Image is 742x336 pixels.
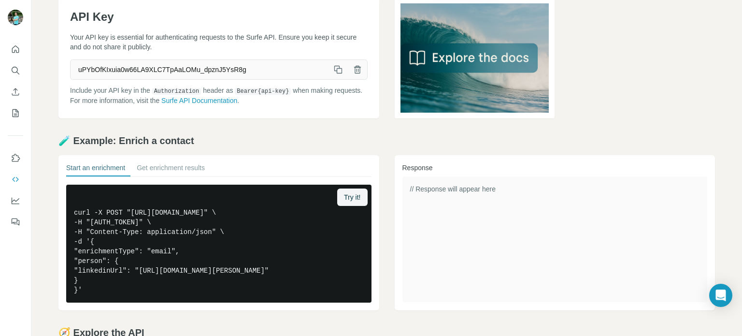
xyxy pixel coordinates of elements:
span: // Response will appear here [410,185,496,193]
code: Bearer {api-key} [235,88,291,95]
h1: API Key [70,9,368,25]
button: My lists [8,104,23,122]
h3: Response [402,163,708,173]
button: Try it! [337,189,367,206]
button: Feedback [8,213,23,231]
button: Use Surfe on LinkedIn [8,149,23,167]
span: uPYbOfKIxuia0w66LA9XLC7TpAaLOMu_dpznJ5YsR8g [71,61,328,78]
h2: 🧪 Example: Enrich a contact [58,134,715,147]
button: Start an enrichment [66,163,125,176]
code: Authorization [152,88,201,95]
div: Open Intercom Messenger [709,284,732,307]
button: Enrich CSV [8,83,23,101]
button: Dashboard [8,192,23,209]
p: Your API key is essential for authenticating requests to the Surfe API. Ensure you keep it secure... [70,32,368,52]
a: Surfe API Documentation [161,97,237,104]
button: Quick start [8,41,23,58]
img: Avatar [8,10,23,25]
button: Use Surfe API [8,171,23,188]
button: Search [8,62,23,79]
p: Include your API key in the header as when making requests. For more information, visit the . [70,86,368,105]
pre: curl -X POST "[URL][DOMAIN_NAME]" \ -H "[AUTH_TOKEN]" \ -H "Content-Type: application/json" \ -d ... [66,185,371,303]
span: Try it! [344,192,360,202]
button: Get enrichment results [137,163,205,176]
